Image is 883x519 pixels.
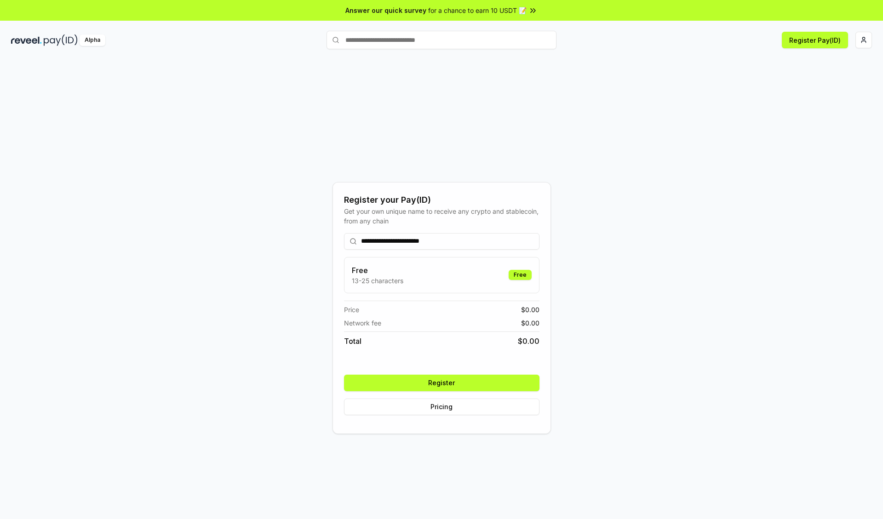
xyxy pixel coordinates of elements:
[11,34,42,46] img: reveel_dark
[782,32,848,48] button: Register Pay(ID)
[80,34,105,46] div: Alpha
[344,375,539,391] button: Register
[344,305,359,314] span: Price
[352,276,403,285] p: 13-25 characters
[521,318,539,328] span: $ 0.00
[44,34,78,46] img: pay_id
[344,318,381,328] span: Network fee
[521,305,539,314] span: $ 0.00
[345,6,426,15] span: Answer our quick survey
[428,6,527,15] span: for a chance to earn 10 USDT 📝
[344,336,361,347] span: Total
[344,399,539,415] button: Pricing
[344,206,539,226] div: Get your own unique name to receive any crypto and stablecoin, from any chain
[344,194,539,206] div: Register your Pay(ID)
[509,270,532,280] div: Free
[518,336,539,347] span: $ 0.00
[352,265,403,276] h3: Free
